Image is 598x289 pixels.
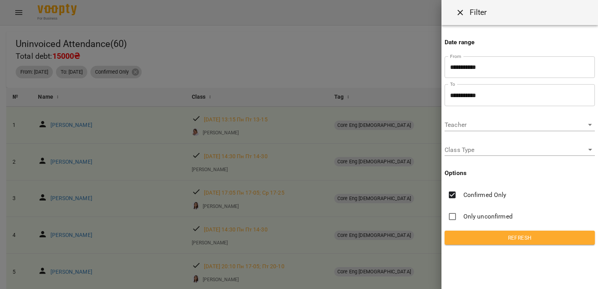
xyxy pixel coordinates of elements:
p: Options [445,168,595,178]
button: Refresh [445,231,595,245]
span: Confirmed Only [463,190,506,200]
button: Close [451,3,470,22]
p: Date range [445,38,595,47]
span: Only unconfirmed [463,212,513,221]
h6: Filter [470,6,487,18]
span: Refresh [451,233,589,242]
